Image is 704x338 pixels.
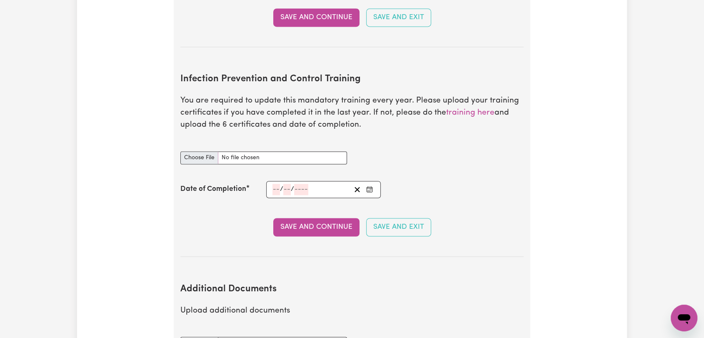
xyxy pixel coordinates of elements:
[273,8,359,27] button: Save and Continue
[272,184,280,195] input: --
[280,185,283,193] span: /
[273,218,359,236] button: Save and Continue
[180,184,246,195] label: Date of Completion
[364,184,375,195] button: Enter the Date of Completion of your Infection Prevention and Control Training
[180,283,524,295] h2: Additional Documents
[671,305,697,331] iframe: Button to launch messaging window
[294,184,308,195] input: ----
[180,305,524,317] p: Upload additional documents
[446,109,494,117] a: training here
[291,185,294,193] span: /
[180,95,524,131] p: You are required to update this mandatory training every year. Please upload your training certif...
[351,184,364,195] button: Clear date
[366,8,431,27] button: Save and Exit
[366,218,431,236] button: Save and Exit
[180,74,524,85] h2: Infection Prevention and Control Training
[283,184,291,195] input: --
